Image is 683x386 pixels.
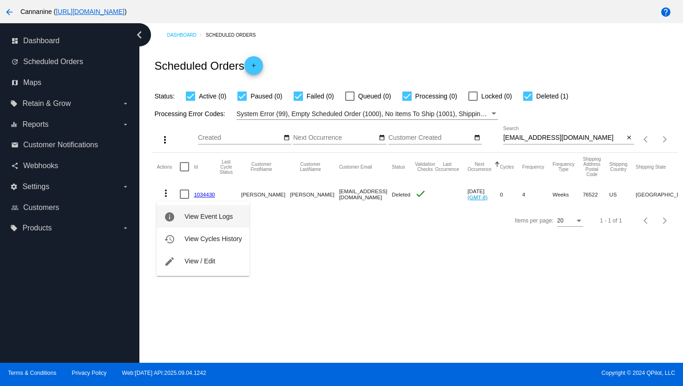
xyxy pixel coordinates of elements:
[164,211,175,222] mat-icon: info
[164,234,175,245] mat-icon: history
[164,256,175,267] mat-icon: edit
[184,257,215,265] span: View / Edit
[184,235,242,242] span: View Cycles History
[184,213,233,220] span: View Event Logs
